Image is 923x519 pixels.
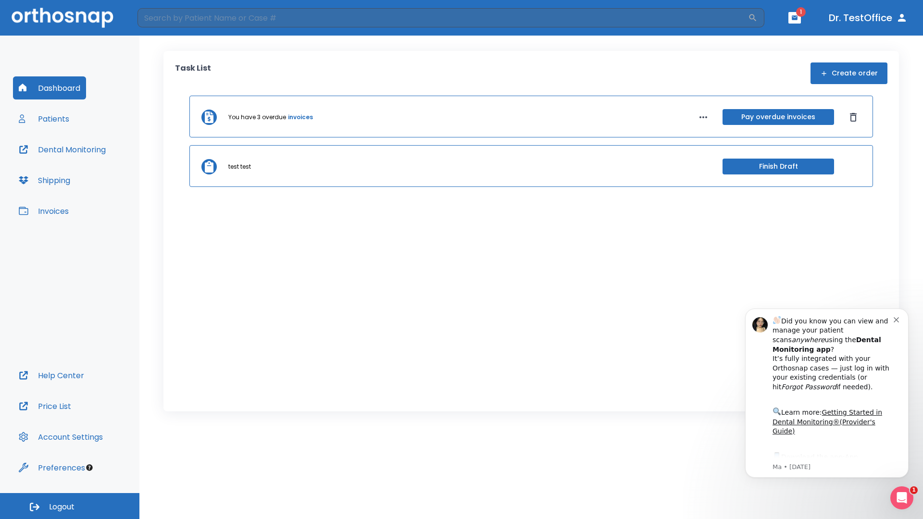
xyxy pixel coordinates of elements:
[825,9,911,26] button: Dr. TestOffice
[175,62,211,84] p: Task List
[288,113,313,122] a: invoices
[731,294,923,493] iframe: Intercom notifications message
[42,169,163,177] p: Message from Ma, sent 2w ago
[13,425,109,448] button: Account Settings
[13,364,90,387] button: Help Center
[723,109,834,125] button: Pay overdue invoices
[13,199,75,222] button: Invoices
[846,110,861,125] button: Dismiss
[13,76,86,99] button: Dashboard
[85,463,94,472] div: Tooltip anchor
[811,62,887,84] button: Create order
[163,21,171,28] button: Dismiss notification
[42,159,127,176] a: App Store
[13,169,76,192] button: Shipping
[13,456,91,479] button: Preferences
[228,113,286,122] p: You have 3 overdue
[42,157,163,206] div: Download the app: | ​ Let us know if you need help getting started!
[13,138,112,161] button: Dental Monitoring
[910,486,918,494] span: 1
[723,159,834,174] button: Finish Draft
[228,162,251,171] p: test test
[137,8,748,27] input: Search by Patient Name or Case #
[13,107,75,130] button: Patients
[49,502,75,512] span: Logout
[13,395,77,418] button: Price List
[12,8,113,27] img: Orthosnap
[890,486,913,509] iframe: Intercom live chat
[796,7,806,17] span: 1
